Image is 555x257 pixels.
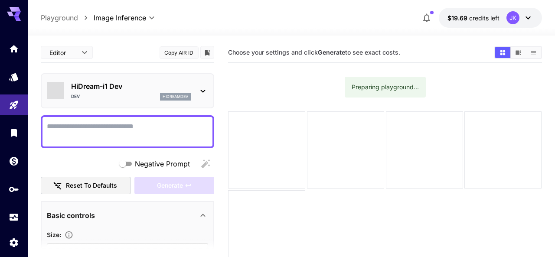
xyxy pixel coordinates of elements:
[469,14,499,22] span: credits left
[61,231,77,239] button: Adjust the dimensions of the generated image by specifying its width and height in pixels, or sel...
[447,13,499,23] div: $19.68626
[511,47,526,58] button: Show images in video view
[47,210,95,221] p: Basic controls
[41,177,131,195] button: Reset to defaults
[447,14,469,22] span: $19.69
[94,13,146,23] span: Image Inference
[228,49,400,56] span: Choose your settings and click to see exact costs.
[47,205,208,226] div: Basic controls
[526,47,541,58] button: Show images in list view
[160,46,199,59] button: Copy AIR ID
[9,184,19,195] div: API Keys
[49,48,76,57] span: Editor
[318,49,345,56] b: Generate
[9,72,19,82] div: Models
[135,159,190,169] span: Negative Prompt
[203,47,211,58] button: Add to library
[9,43,19,54] div: Home
[506,11,519,24] div: JK
[71,81,191,91] p: HiDream-i1 Dev
[41,13,78,23] a: Playground
[9,100,19,111] div: Playground
[9,237,19,248] div: Settings
[9,156,19,166] div: Wallet
[47,231,61,238] span: Size :
[71,93,80,100] p: Dev
[163,94,188,100] p: hidreamdev
[495,47,510,58] button: Show images in grid view
[352,79,419,95] div: Preparing playground...
[439,8,542,28] button: $19.68626JK
[494,46,542,59] div: Show images in grid viewShow images in video viewShow images in list view
[41,13,94,23] nav: breadcrumb
[47,78,208,104] div: HiDream-i1 DevDevhidreamdev
[9,127,19,138] div: Library
[9,212,19,223] div: Usage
